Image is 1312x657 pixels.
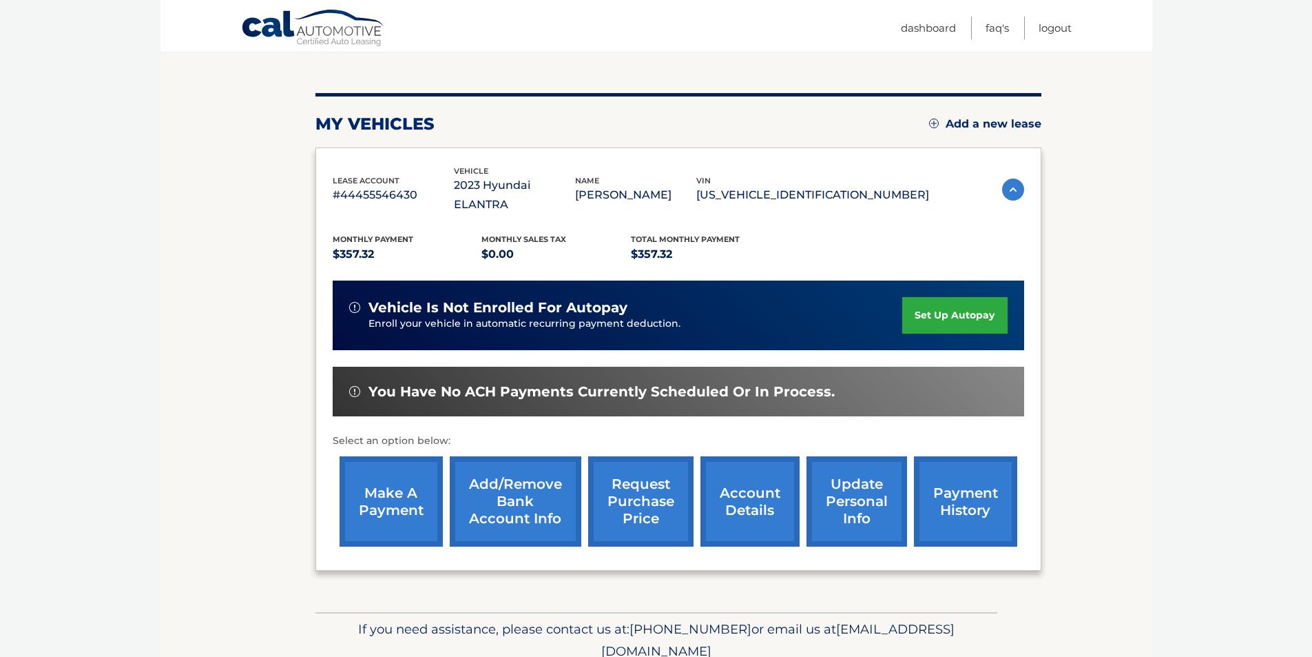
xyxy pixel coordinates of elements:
[481,245,631,264] p: $0.00
[454,166,488,176] span: vehicle
[315,114,435,134] h2: my vehicles
[450,456,581,547] a: Add/Remove bank account info
[454,176,575,214] p: 2023 Hyundai ELANTRA
[588,456,694,547] a: request purchase price
[481,234,566,244] span: Monthly sales Tax
[333,433,1024,449] p: Select an option below:
[696,185,929,205] p: [US_VEHICLE_IDENTIFICATION_NUMBER]
[629,621,751,637] span: [PHONE_NUMBER]
[368,383,835,401] span: You have no ACH payments currently scheduled or in process.
[929,119,939,128] img: add.svg
[1002,179,1024,201] img: accordion-active.svg
[1039,17,1072,39] a: Logout
[914,456,1017,547] a: payment history
[340,456,443,547] a: make a payment
[368,316,903,332] p: Enroll your vehicle in automatic recurring payment deduction.
[986,17,1009,39] a: FAQ's
[696,176,711,185] span: vin
[349,386,360,397] img: alert-white.svg
[806,456,907,547] a: update personal info
[700,456,800,547] a: account details
[929,117,1041,131] a: Add a new lease
[333,176,399,185] span: lease account
[631,234,740,244] span: Total Monthly Payment
[368,299,627,316] span: vehicle is not enrolled for autopay
[575,185,696,205] p: [PERSON_NAME]
[901,17,956,39] a: Dashboard
[241,9,386,49] a: Cal Automotive
[349,302,360,313] img: alert-white.svg
[902,297,1007,334] a: set up autopay
[333,234,413,244] span: Monthly Payment
[333,245,482,264] p: $357.32
[631,245,780,264] p: $357.32
[333,185,454,205] p: #44455546430
[575,176,599,185] span: name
